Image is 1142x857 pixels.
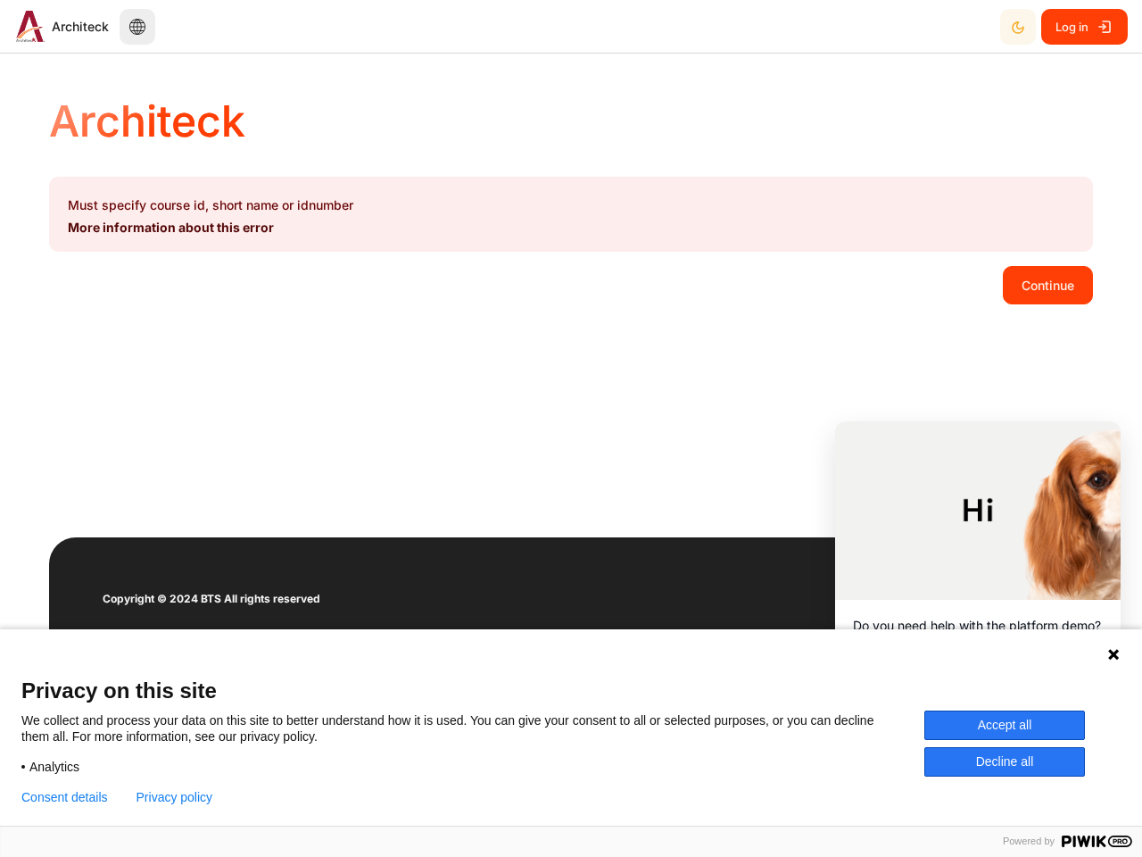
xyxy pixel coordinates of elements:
[1055,11,1088,43] span: Log in
[1041,9,1128,45] a: Log in
[21,712,924,745] p: We collect and process your data on this site to better understand how it is used. You can give y...
[16,11,45,42] img: Architeck
[924,711,1085,740] button: Accept all
[103,592,320,605] strong: Copyright © 2024 BTS All rights reserved
[52,17,109,36] span: Architeck
[1002,8,1034,45] div: Dark Mode
[1000,9,1036,45] button: Light Mode Dark Mode
[68,220,274,235] a: More information about this error
[29,759,79,775] span: Analytics
[68,196,1074,214] p: Must specify course id, short name or idnumber
[49,94,245,149] h1: Architeck
[9,11,109,42] a: Architeck Architeck
[996,836,1062,847] span: Powered by
[924,747,1085,777] button: Decline all
[21,678,1121,703] span: Privacy on this site
[21,790,108,804] button: Consent details
[137,790,213,804] a: Privacy policy
[120,9,155,45] button: Languages
[1003,266,1093,304] button: Continue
